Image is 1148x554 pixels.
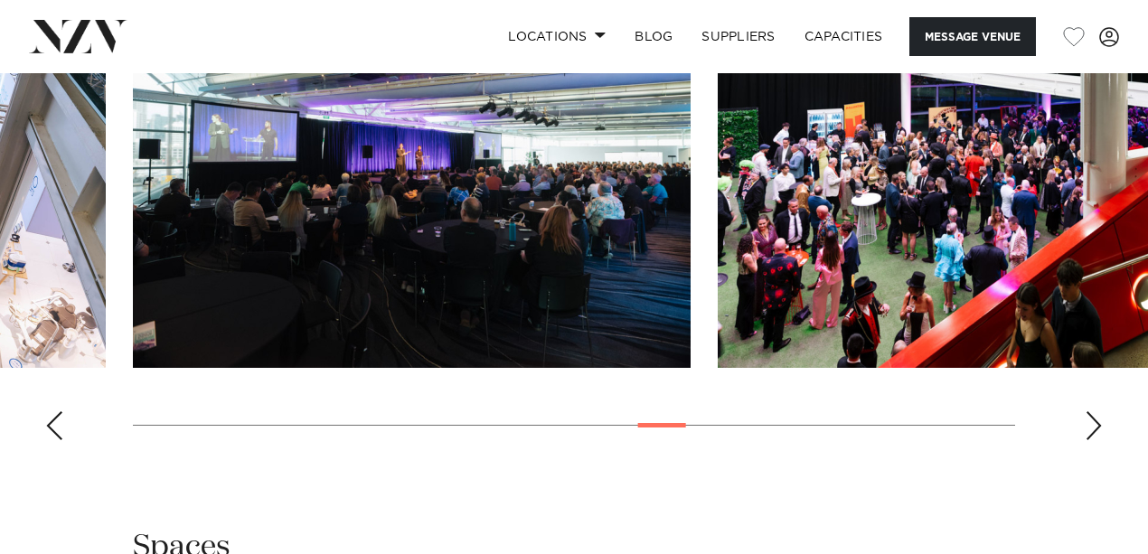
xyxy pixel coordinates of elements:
[909,17,1036,56] button: Message Venue
[687,17,789,56] a: SUPPLIERS
[494,17,620,56] a: Locations
[29,20,127,52] img: nzv-logo.png
[620,17,687,56] a: BLOG
[790,17,898,56] a: Capacities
